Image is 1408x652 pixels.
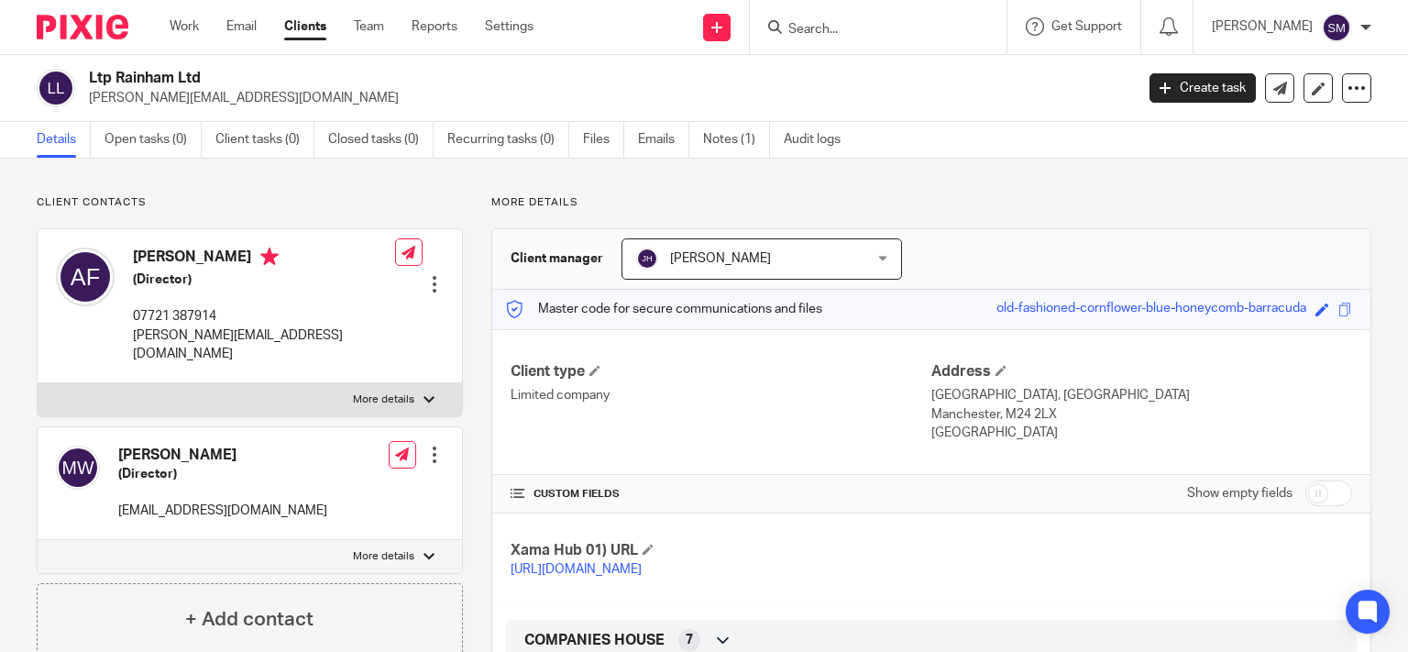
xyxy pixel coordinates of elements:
input: Search [786,22,951,39]
a: Recurring tasks (0) [447,122,569,158]
p: [PERSON_NAME] [1212,17,1313,36]
h4: + Add contact [185,605,313,634]
p: 07721 387914 [133,307,395,326]
p: [PERSON_NAME][EMAIL_ADDRESS][DOMAIN_NAME] [133,326,395,364]
a: Reports [412,17,457,36]
a: Clients [284,17,326,36]
span: 7 [686,631,693,649]
p: More details [353,549,414,564]
h5: (Director) [118,465,327,483]
p: Limited company [511,386,931,404]
a: Settings [485,17,533,36]
a: Files [583,122,624,158]
p: Client contacts [37,195,463,210]
i: Primary [260,248,279,266]
p: [GEOGRAPHIC_DATA], [GEOGRAPHIC_DATA] [931,386,1352,404]
span: [PERSON_NAME] [670,252,771,265]
a: Client tasks (0) [215,122,314,158]
h4: [PERSON_NAME] [118,446,327,465]
a: Work [170,17,199,36]
a: [URL][DOMAIN_NAME] [511,563,642,576]
span: COMPANIES HOUSE [524,631,665,650]
a: Emails [638,122,689,158]
a: Email [226,17,257,36]
h4: CUSTOM FIELDS [511,487,931,502]
span: Get Support [1051,20,1122,33]
p: More details [353,392,414,407]
a: Open tasks (0) [104,122,202,158]
a: Audit logs [784,122,854,158]
p: [GEOGRAPHIC_DATA] [931,424,1352,442]
a: Notes (1) [703,122,770,158]
img: svg%3E [636,248,658,270]
img: svg%3E [56,446,100,490]
h4: Xama Hub 01) URL [511,541,931,560]
img: Pixie [37,15,128,39]
h4: Client type [511,362,931,381]
div: old-fashioned-cornflower-blue-honeycomb-barracuda [996,299,1306,320]
h4: Address [931,362,1352,381]
p: [EMAIL_ADDRESS][DOMAIN_NAME] [118,502,327,520]
label: Show empty fields [1187,484,1292,503]
a: Create task [1149,73,1256,103]
h4: [PERSON_NAME] [133,248,395,271]
p: [PERSON_NAME][EMAIL_ADDRESS][DOMAIN_NAME] [89,89,1122,107]
p: More details [491,195,1371,210]
img: svg%3E [1322,13,1351,42]
h3: Client manager [511,249,603,268]
a: Closed tasks (0) [328,122,434,158]
p: Manchester, M24 2LX [931,405,1352,424]
h2: Ltp Rainham Ltd [89,69,916,88]
p: Master code for secure communications and files [506,300,822,318]
a: Team [354,17,384,36]
a: Details [37,122,91,158]
img: svg%3E [37,69,75,107]
h5: (Director) [133,271,395,289]
img: svg%3E [56,248,115,306]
